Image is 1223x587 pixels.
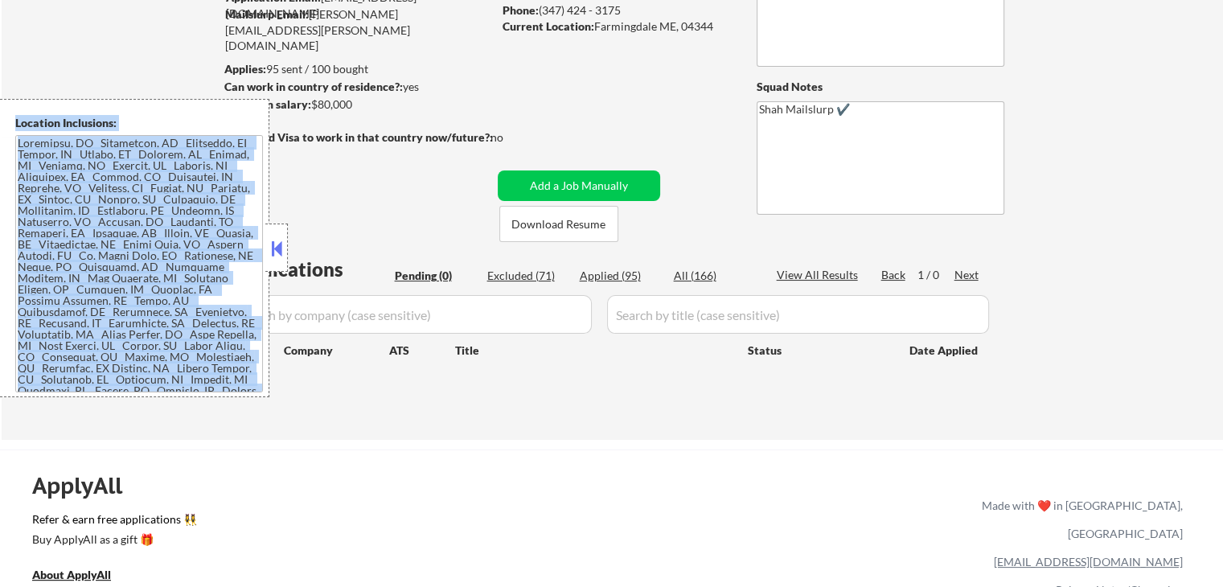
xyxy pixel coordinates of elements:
strong: Mailslurp Email: [225,7,309,21]
div: Farmingdale ME, 04344 [503,18,730,35]
div: 95 sent / 100 bought [224,61,492,77]
strong: Will need Visa to work in that country now/future?: [225,130,493,144]
div: View All Results [777,267,863,283]
div: Date Applied [909,343,980,359]
div: Squad Notes [757,79,1004,95]
div: Excluded (71) [487,268,568,284]
button: Add a Job Manually [498,170,660,201]
div: [PERSON_NAME][EMAIL_ADDRESS][PERSON_NAME][DOMAIN_NAME] [225,6,492,54]
div: (347) 424 - 3175 [503,2,730,18]
div: 1 / 0 [917,267,954,283]
div: ApplyAll [32,472,141,499]
a: Buy ApplyAll as a gift 🎁 [32,531,193,551]
strong: Can work in country of residence?: [224,80,403,93]
strong: Phone: [503,3,539,17]
div: no [490,129,536,146]
div: Location Inclusions: [15,115,263,131]
input: Search by title (case sensitive) [607,295,989,334]
strong: Minimum salary: [224,97,311,111]
div: Company [284,343,389,359]
div: Applications [230,260,389,279]
div: Applied (95) [580,268,660,284]
strong: Current Location: [503,19,594,33]
a: [EMAIL_ADDRESS][DOMAIN_NAME] [994,555,1183,569]
div: yes [224,79,487,95]
div: Pending (0) [395,268,475,284]
a: About ApplyAll [32,566,133,586]
div: $80,000 [224,96,492,113]
div: Buy ApplyAll as a gift 🎁 [32,534,193,545]
a: Refer & earn free applications 👯‍♀️ [32,514,646,531]
div: Next [954,267,980,283]
div: Status [748,335,886,364]
input: Search by company (case sensitive) [230,295,592,334]
div: Title [455,343,733,359]
button: Download Resume [499,206,618,242]
div: Back [881,267,907,283]
strong: Applies: [224,62,266,76]
div: ATS [389,343,455,359]
u: About ApplyAll [32,568,111,581]
div: All (166) [674,268,754,284]
div: Made with ❤️ in [GEOGRAPHIC_DATA], [GEOGRAPHIC_DATA] [975,491,1183,548]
